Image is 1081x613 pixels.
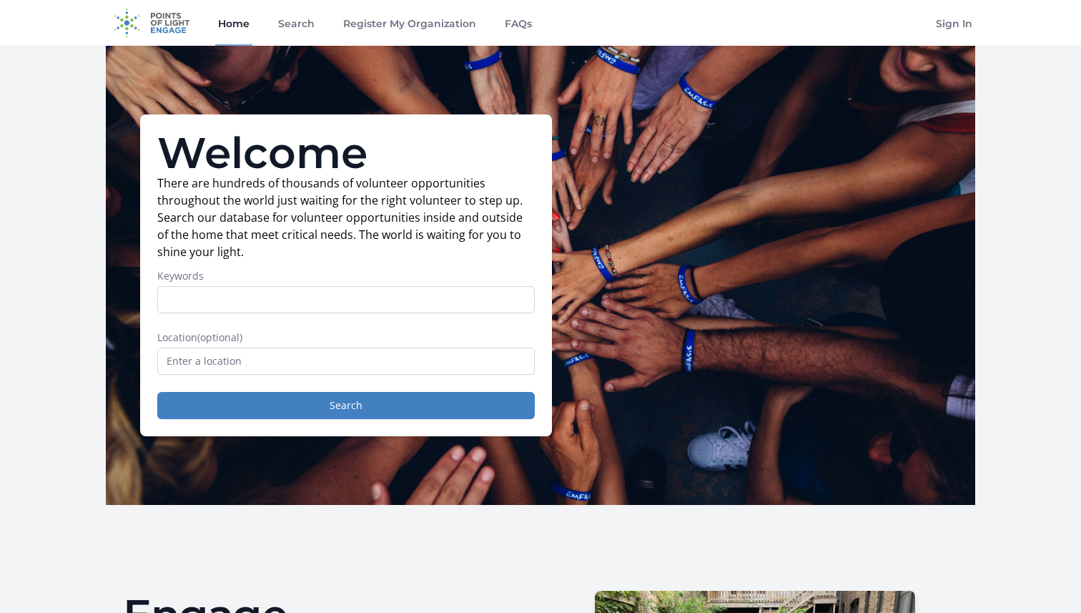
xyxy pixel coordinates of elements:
button: Search [157,392,535,419]
p: There are hundreds of thousands of volunteer opportunities throughout the world just waiting for ... [157,175,535,260]
label: Keywords [157,269,535,283]
label: Location [157,330,535,345]
h1: Welcome [157,132,535,175]
span: (optional) [197,330,242,344]
input: Enter a location [157,348,535,375]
